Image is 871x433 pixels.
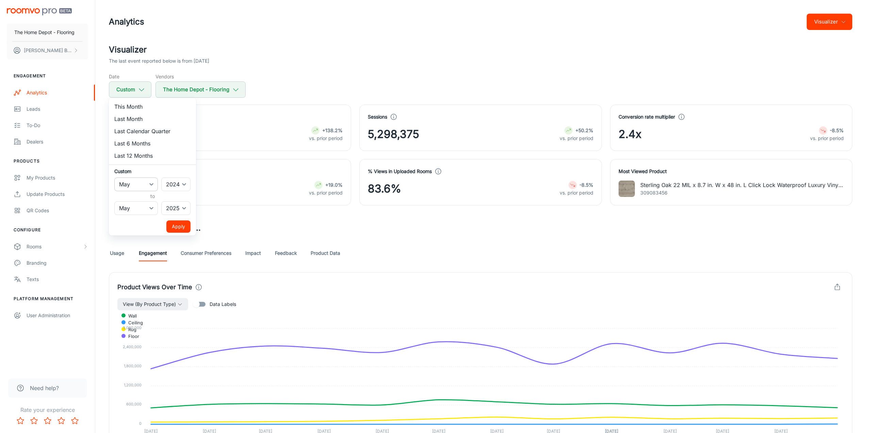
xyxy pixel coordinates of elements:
h6: Custom [114,168,191,175]
li: This Month [109,100,196,113]
li: Last 6 Months [109,137,196,150]
li: Last Month [109,113,196,125]
button: Apply [166,220,191,233]
li: Last Calendar Quarter [109,125,196,137]
li: Last 12 Months [109,150,196,162]
h6: to [116,192,189,200]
